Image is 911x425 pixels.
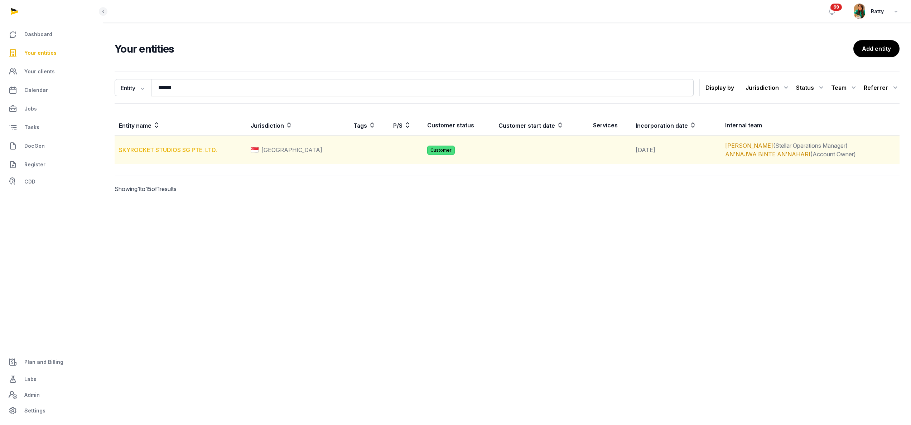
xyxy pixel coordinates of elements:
[746,82,790,93] div: Jurisdiction
[721,115,900,136] th: Internal team
[854,4,865,19] img: avatar
[115,79,151,96] button: Entity
[725,141,895,150] div: (Stellar Operations Manager)
[6,156,97,173] a: Register
[24,123,39,132] span: Tasks
[831,82,858,93] div: Team
[261,146,322,154] span: [GEOGRAPHIC_DATA]
[6,26,97,43] a: Dashboard
[138,185,140,192] span: 1
[6,119,97,136] a: Tasks
[6,353,97,371] a: Plan and Billing
[24,391,40,399] span: Admin
[6,175,97,189] a: CDD
[24,104,37,113] span: Jobs
[24,177,35,186] span: CDD
[115,115,246,136] th: Entity name
[6,100,97,117] a: Jobs
[830,4,842,11] span: 69
[6,63,97,80] a: Your clients
[6,371,97,388] a: Labs
[589,115,631,136] th: Services
[389,115,423,136] th: P/S
[119,146,217,153] a: SKYROCKET STUDIOS SG PTE. LTD.
[631,136,720,165] td: [DATE]
[349,115,389,136] th: Tags
[427,146,455,155] span: Customer
[115,176,302,202] p: Showing to of results
[24,86,48,94] span: Calendar
[246,115,349,136] th: Jurisdiction
[6,82,97,99] a: Calendar
[871,7,884,16] span: Ratty
[725,142,773,149] a: [PERSON_NAME]
[157,185,160,192] span: 1
[145,185,151,192] span: 15
[796,82,825,93] div: Status
[853,40,900,57] a: Add entity
[864,82,900,93] div: Referrer
[725,151,810,158] a: AN'NAJWA BINTE AN'NAHARI
[631,115,720,136] th: Incorporation date
[24,142,45,150] span: DocGen
[24,375,37,384] span: Labs
[24,358,63,366] span: Plan and Billing
[423,115,494,136] th: Customer status
[725,150,895,158] div: (Account Owner)
[24,30,52,39] span: Dashboard
[24,160,45,169] span: Register
[705,82,734,93] p: Display by
[6,44,97,62] a: Your entities
[6,388,97,402] a: Admin
[6,137,97,155] a: DocGen
[494,115,589,136] th: Customer start date
[24,49,57,57] span: Your entities
[24,67,55,76] span: Your clients
[115,42,853,55] h2: Your entities
[6,402,97,419] a: Settings
[24,406,45,415] span: Settings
